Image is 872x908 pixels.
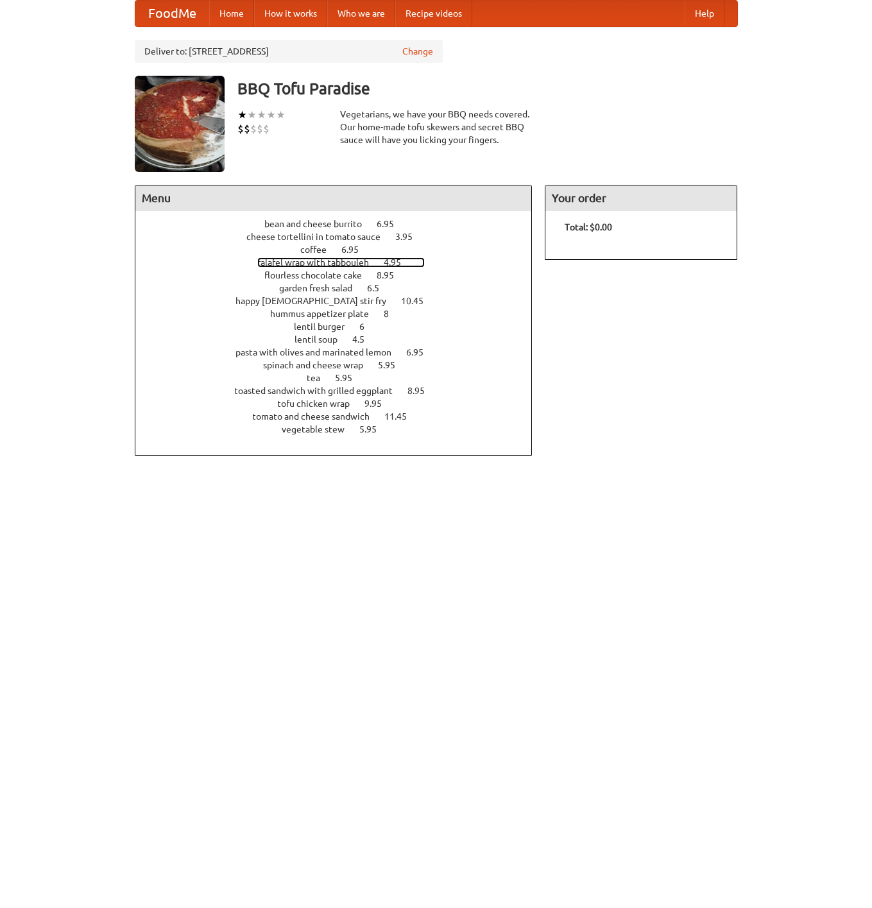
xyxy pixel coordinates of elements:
h4: Your order [545,185,737,211]
a: tomato and cheese sandwich 11.45 [252,411,431,422]
span: 4.5 [352,334,377,345]
b: Total: $0.00 [565,222,612,232]
a: lentil soup 4.5 [295,334,388,345]
li: ★ [247,108,257,122]
li: ★ [266,108,276,122]
span: hummus appetizer plate [270,309,382,319]
a: Home [209,1,254,26]
div: Vegetarians, we have your BBQ needs covered. Our home-made tofu skewers and secret BBQ sauce will... [340,108,533,146]
span: lentil soup [295,334,350,345]
a: flourless chocolate cake 8.95 [264,270,418,280]
span: 6.5 [367,283,392,293]
span: coffee [300,244,339,255]
span: 10.45 [401,296,436,306]
a: tofu chicken wrap 9.95 [277,398,406,409]
a: toasted sandwich with grilled eggplant 8.95 [234,386,449,396]
span: 6.95 [341,244,372,255]
span: cheese tortellini in tomato sauce [246,232,393,242]
span: tofu chicken wrap [277,398,363,409]
span: 9.95 [364,398,395,409]
a: hummus appetizer plate 8 [270,309,413,319]
span: 5.95 [359,424,389,434]
a: happy [DEMOGRAPHIC_DATA] stir fry 10.45 [235,296,447,306]
li: $ [244,122,250,136]
span: 5.95 [378,360,408,370]
span: 3.95 [395,232,425,242]
a: garden fresh salad 6.5 [279,283,403,293]
a: lentil burger 6 [294,321,388,332]
span: 11.45 [384,411,420,422]
span: toasted sandwich with grilled eggplant [234,386,406,396]
span: falafel wrap with tabbouleh [257,257,382,268]
li: ★ [257,108,266,122]
span: bean and cheese burrito [264,219,375,229]
span: 6.95 [406,347,436,357]
span: 6 [359,321,377,332]
div: Deliver to: [STREET_ADDRESS] [135,40,443,63]
span: spinach and cheese wrap [263,360,376,370]
a: coffee 6.95 [300,244,382,255]
li: $ [257,122,263,136]
a: vegetable stew 5.95 [282,424,400,434]
span: 8.95 [377,270,407,280]
span: 8 [384,309,402,319]
span: pasta with olives and marinated lemon [235,347,404,357]
h4: Menu [135,185,532,211]
span: garden fresh salad [279,283,365,293]
span: 6.95 [377,219,407,229]
a: How it works [254,1,327,26]
span: happy [DEMOGRAPHIC_DATA] stir fry [235,296,399,306]
li: ★ [237,108,247,122]
span: tomato and cheese sandwich [252,411,382,422]
span: vegetable stew [282,424,357,434]
a: Recipe videos [395,1,472,26]
li: $ [237,122,244,136]
a: cheese tortellini in tomato sauce 3.95 [246,232,436,242]
h3: BBQ Tofu Paradise [237,76,738,101]
a: Change [402,45,433,58]
li: $ [250,122,257,136]
a: Help [685,1,724,26]
a: pasta with olives and marinated lemon 6.95 [235,347,447,357]
img: angular.jpg [135,76,225,172]
a: bean and cheese burrito 6.95 [264,219,418,229]
li: $ [263,122,269,136]
span: 8.95 [407,386,438,396]
a: Who we are [327,1,395,26]
span: flourless chocolate cake [264,270,375,280]
span: lentil burger [294,321,357,332]
a: FoodMe [135,1,209,26]
span: tea [307,373,333,383]
span: 5.95 [335,373,365,383]
a: tea 5.95 [307,373,376,383]
span: 4.95 [384,257,414,268]
a: spinach and cheese wrap 5.95 [263,360,419,370]
li: ★ [276,108,286,122]
a: falafel wrap with tabbouleh 4.95 [257,257,425,268]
